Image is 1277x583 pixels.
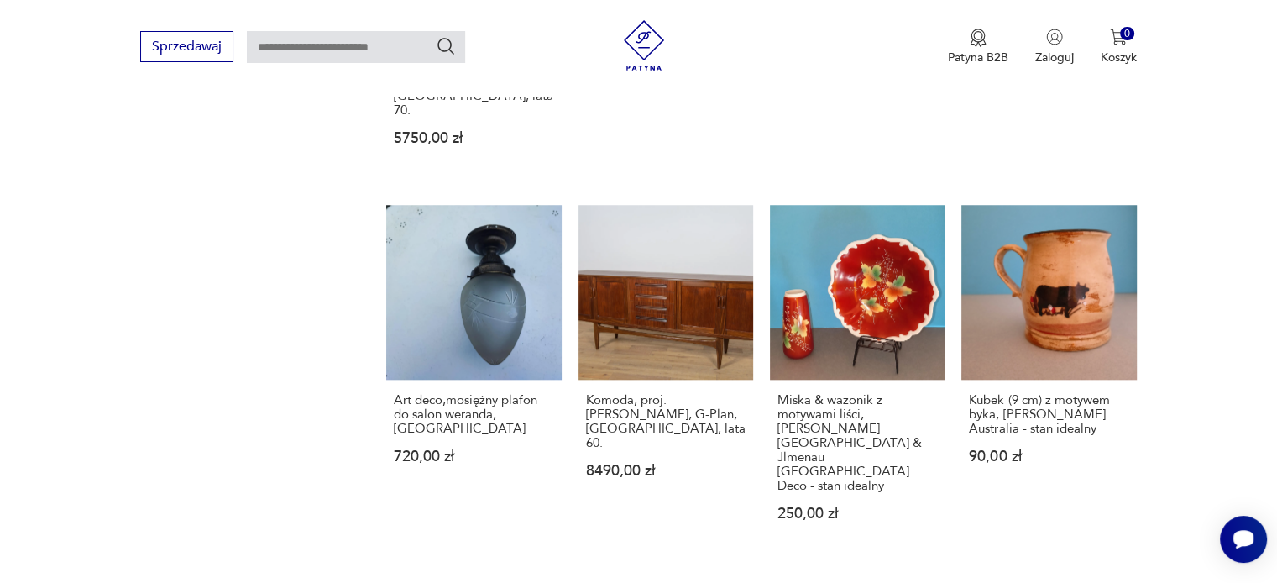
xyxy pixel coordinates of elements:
[394,131,553,145] p: 5750,00 zł
[394,18,553,118] h3: Komplet sześciu krzeseł [PERSON_NAME], proj. [PERSON_NAME][GEOGRAPHIC_DATA], Zamojska Fabryka Meb...
[1110,29,1127,45] img: Ikona koszyka
[948,29,1008,66] button: Patyna B2B
[140,42,233,54] a: Sprzedawaj
[394,449,553,464] p: 720,00 zł
[586,393,746,450] h3: Komoda, proj. [PERSON_NAME], G-Plan, [GEOGRAPHIC_DATA], lata 60.
[436,36,456,56] button: Szukaj
[1035,50,1074,66] p: Zaloguj
[961,205,1136,554] a: Kubek (9 cm) z motywem byka, Robert Gordon Pottery Australia - stan idealnyKubek (9 cm) z motywem...
[140,31,233,62] button: Sprzedawaj
[1046,29,1063,45] img: Ikonka użytkownika
[969,449,1128,464] p: 90,00 zł
[394,393,553,436] h3: Art deco,mosiężny plafon do salon weranda,[GEOGRAPHIC_DATA]
[777,393,937,493] h3: Miska & wazonik z motywami liści, [PERSON_NAME] [GEOGRAPHIC_DATA] & Jlmenau [GEOGRAPHIC_DATA] Dec...
[948,50,1008,66] p: Patyna B2B
[1220,516,1267,563] iframe: Smartsupp widget button
[619,20,669,71] img: Patyna - sklep z meblami i dekoracjami vintage
[586,464,746,478] p: 8490,00 zł
[578,205,753,554] a: Komoda, proj. V. Wilkins, G-Plan, Wielka Brytania, lata 60.Komoda, proj. [PERSON_NAME], G-Plan, [...
[770,205,945,554] a: Miska & wazonik z motywami liści, Edmund Kruger Germany & Jlmenau Germany_Art Deco - stan idealny...
[1120,27,1134,41] div: 0
[1101,50,1137,66] p: Koszyk
[948,29,1008,66] a: Ikona medaluPatyna B2B
[1101,29,1137,66] button: 0Koszyk
[1035,29,1074,66] button: Zaloguj
[969,393,1128,436] h3: Kubek (9 cm) z motywem byka, [PERSON_NAME] Australia - stan idealny
[777,507,937,521] p: 250,00 zł
[386,205,561,554] a: Art deco,mosiężny plafon do salon weranda,łazienkaArt deco,mosiężny plafon do salon weranda,[GEOG...
[970,29,987,47] img: Ikona medalu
